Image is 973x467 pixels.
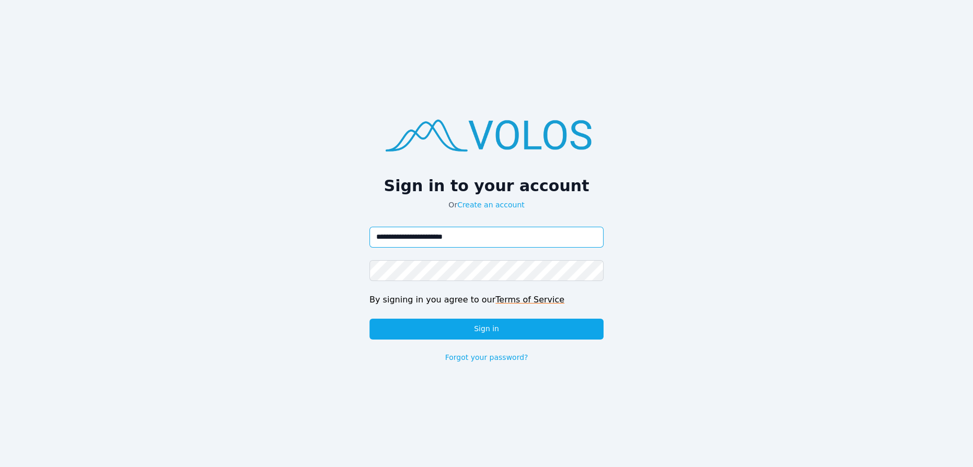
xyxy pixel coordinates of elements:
[369,319,604,340] button: Sign in
[369,177,604,195] h2: Sign in to your account
[369,200,604,210] p: Or
[445,352,528,363] a: Forgot your password?
[369,104,604,164] img: logo.png
[495,295,564,305] a: Terms of Service
[369,294,604,306] div: By signing in you agree to our
[457,201,525,209] a: Create an account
